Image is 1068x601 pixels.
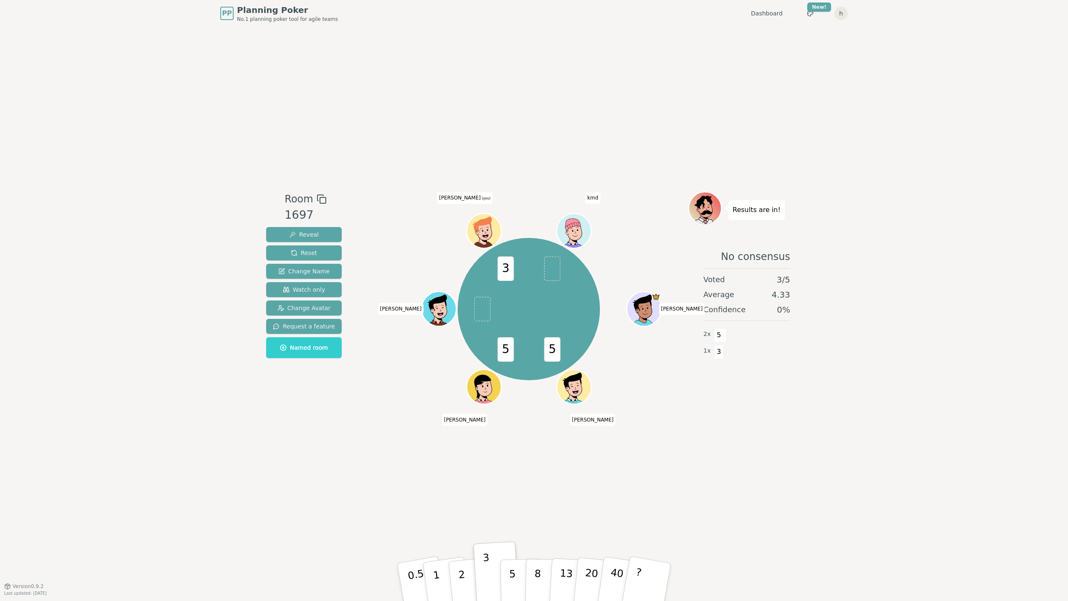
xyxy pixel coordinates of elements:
[834,7,848,20] button: h
[273,322,335,331] span: Request a feature
[285,207,326,224] div: 1697
[807,3,831,12] div: New!
[442,414,488,426] span: Click to change your name
[703,289,734,300] span: Average
[266,300,342,316] button: Change Avatar
[277,304,331,312] span: Change Avatar
[703,346,711,356] span: 1 x
[289,230,319,239] span: Reveal
[266,264,342,279] button: Change Name
[714,345,724,359] span: 3
[751,9,783,18] a: Dashboard
[266,337,342,358] button: Named room
[777,274,790,285] span: 3 / 5
[585,192,600,204] span: Click to change your name
[378,303,424,315] span: Click to change your name
[266,227,342,242] button: Reveal
[703,304,746,316] span: Confidence
[703,274,725,285] span: Voted
[437,192,493,204] span: Click to change your name
[237,4,338,16] span: Planning Poker
[777,304,790,316] span: 0 %
[497,337,514,362] span: 5
[721,250,790,263] span: No consensus
[733,204,781,216] p: Results are in!
[285,192,313,207] span: Room
[4,583,44,590] button: Version0.9.2
[483,552,492,597] p: 3
[652,293,660,301] span: Tomas is the host
[266,245,342,260] button: Reset
[703,330,711,339] span: 2 x
[497,256,514,281] span: 3
[237,16,338,23] span: No.1 planning poker tool for agile teams
[222,8,232,18] span: PP
[291,249,317,257] span: Reset
[13,583,44,590] span: Version 0.9.2
[278,267,330,275] span: Change Name
[659,303,705,315] span: Click to change your name
[570,414,616,426] span: Click to change your name
[468,215,500,247] button: Click to change your avatar
[771,289,790,300] span: 4.33
[220,4,338,23] a: PPPlanning PokerNo.1 planning poker tool for agile teams
[803,6,818,21] button: New!
[266,319,342,334] button: Request a feature
[266,282,342,297] button: Watch only
[4,591,47,596] span: Last updated: [DATE]
[280,343,328,352] span: Named room
[714,328,724,342] span: 5
[481,197,491,201] span: (you)
[544,337,560,362] span: 5
[283,285,325,294] span: Watch only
